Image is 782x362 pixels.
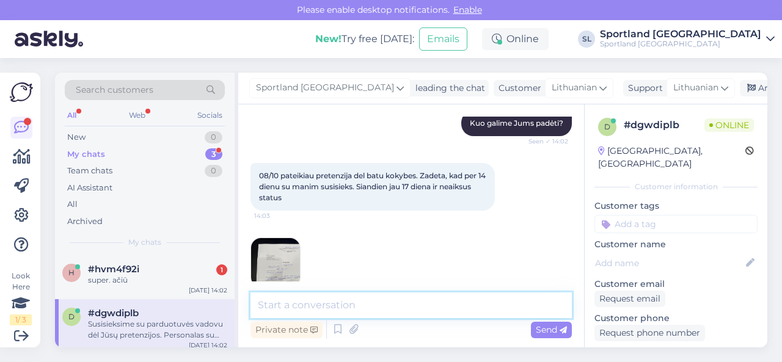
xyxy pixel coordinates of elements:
[67,182,112,194] div: AI Assistant
[65,107,79,123] div: All
[205,131,222,143] div: 0
[67,198,78,211] div: All
[704,118,754,132] span: Online
[624,118,704,132] div: # dgwdiplb
[494,82,541,95] div: Customer
[189,286,227,295] div: [DATE] 14:02
[600,39,761,49] div: Sportland [GEOGRAPHIC_DATA]
[315,33,342,45] b: New!
[254,211,300,220] span: 14:03
[205,165,222,177] div: 0
[594,200,758,212] p: Customer tags
[259,171,488,202] span: 08/10 pateikiau pretenzija del batu kokybes. Zadeta, kad per 14 dienu su manim susisieks. Siandie...
[216,264,227,275] div: 1
[482,28,549,50] div: Online
[594,238,758,251] p: Customer name
[594,278,758,291] p: Customer email
[189,341,227,350] div: [DATE] 14:02
[623,82,663,95] div: Support
[594,215,758,233] input: Add a tag
[536,324,567,335] span: Send
[195,107,225,123] div: Socials
[126,107,148,123] div: Web
[205,148,222,161] div: 3
[598,145,745,170] div: [GEOGRAPHIC_DATA], [GEOGRAPHIC_DATA]
[470,118,563,128] span: Kuo galime Jums padėti?
[68,268,75,277] span: h
[578,31,595,48] div: SL
[594,346,758,359] p: Visited pages
[67,148,105,161] div: My chats
[88,319,227,341] div: Susisieksime su parduotuvės vadovu dėl Jūsų pretenzijos. Personalas su Jumis susisieks dėl atsakymo.
[250,322,323,338] div: Private note
[594,291,665,307] div: Request email
[552,81,597,95] span: Lithuanian
[600,29,775,49] a: Sportland [GEOGRAPHIC_DATA]Sportland [GEOGRAPHIC_DATA]
[10,82,33,102] img: Askly Logo
[673,81,718,95] span: Lithuanian
[88,275,227,286] div: super. ačiū
[419,27,467,51] button: Emails
[595,256,744,270] input: Add name
[251,238,300,287] img: Attachment
[604,122,610,131] span: d
[128,237,161,248] span: My chats
[315,32,414,46] div: Try free [DATE]:
[594,181,758,192] div: Customer information
[450,4,486,15] span: Enable
[522,137,568,146] span: Seen ✓ 14:02
[594,312,758,325] p: Customer phone
[68,312,75,321] span: d
[67,131,86,143] div: New
[76,84,153,96] span: Search customers
[67,215,103,228] div: Archived
[256,81,394,95] span: Sportland [GEOGRAPHIC_DATA]
[10,270,32,325] div: Look Here
[88,264,139,275] span: #hvm4f92i
[411,82,485,95] div: leading the chat
[600,29,761,39] div: Sportland [GEOGRAPHIC_DATA]
[594,325,705,341] div: Request phone number
[88,308,139,319] span: #dgwdiplb
[10,314,32,325] div: 1 / 3
[67,165,112,177] div: Team chats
